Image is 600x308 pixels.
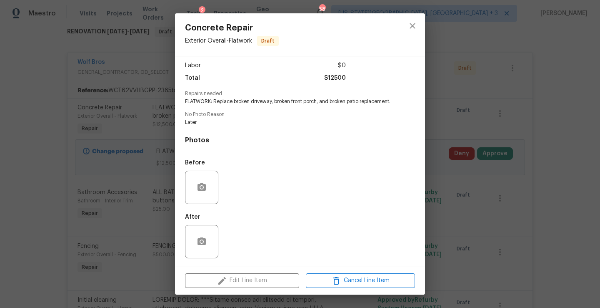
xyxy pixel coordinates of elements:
[185,112,415,117] span: No Photo Reason
[185,23,279,33] span: Concrete Repair
[185,119,392,126] span: Later
[338,60,346,72] span: $0
[185,98,392,105] span: FLATWORK: Replace broken driveway, broken front porch, and broken patio replacement.
[199,6,205,15] div: 2
[258,37,278,45] span: Draft
[306,273,415,288] button: Cancel Line Item
[319,5,325,13] div: 58
[308,275,412,286] span: Cancel Line Item
[185,214,200,220] h5: After
[185,72,200,84] span: Total
[324,72,346,84] span: $12500
[185,160,205,166] h5: Before
[185,136,415,144] h4: Photos
[185,60,201,72] span: Labor
[185,38,252,44] span: Exterior Overall - Flatwork
[185,91,415,96] span: Repairs needed
[402,16,422,36] button: close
